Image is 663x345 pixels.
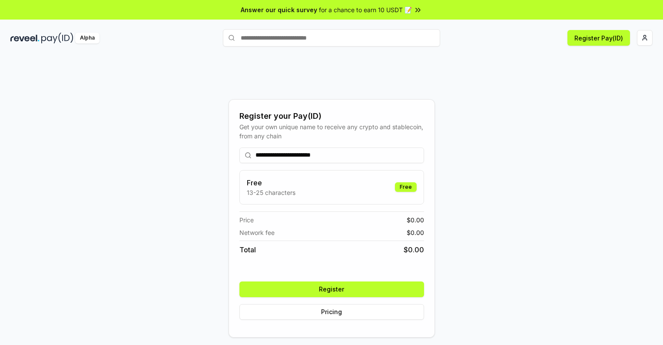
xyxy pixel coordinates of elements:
[10,33,40,44] img: reveel_dark
[319,5,412,14] span: for a chance to earn 10 USDT 📝
[239,215,254,224] span: Price
[407,215,424,224] span: $ 0.00
[247,188,295,197] p: 13-25 characters
[567,30,630,46] button: Register Pay(ID)
[41,33,73,44] img: pay_id
[239,122,424,141] div: Get your own unique name to receive any crypto and stablecoin, from any chain
[75,33,99,44] div: Alpha
[239,304,424,320] button: Pricing
[407,228,424,237] span: $ 0.00
[404,245,424,255] span: $ 0.00
[241,5,317,14] span: Answer our quick survey
[239,281,424,297] button: Register
[239,245,256,255] span: Total
[239,110,424,122] div: Register your Pay(ID)
[239,228,275,237] span: Network fee
[395,182,417,192] div: Free
[247,178,295,188] h3: Free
